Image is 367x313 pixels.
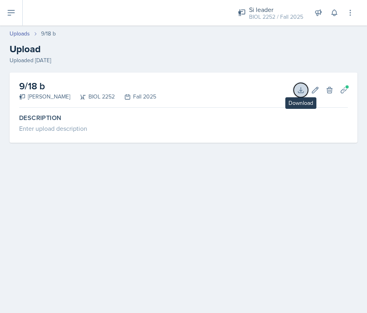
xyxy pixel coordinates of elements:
button: Download [294,83,308,97]
div: Si leader [249,5,303,14]
label: Description [19,114,348,122]
div: Enter upload description [19,124,348,133]
div: Fall 2025 [115,93,156,101]
div: BIOL 2252 / Fall 2025 [249,13,303,21]
h2: 9/18 b [19,79,156,93]
div: Uploaded [DATE] [10,56,357,65]
div: BIOL 2252 [70,93,115,101]
a: Uploads [10,30,30,38]
div: [PERSON_NAME] [19,93,70,101]
h2: Upload [10,42,357,56]
div: 9/18 b [41,30,56,38]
